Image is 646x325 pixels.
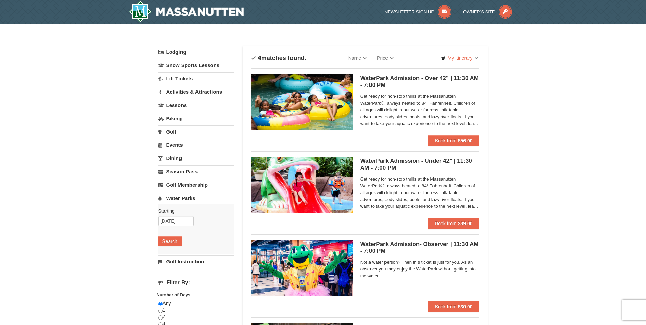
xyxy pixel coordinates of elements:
[158,86,234,98] a: Activities & Attractions
[251,240,353,296] img: 6619917-1587-675fdf84.jpg
[435,304,457,309] span: Book from
[360,158,479,171] h5: WaterPark Admission - Under 42" | 11:30 AM - 7:00 PM
[158,99,234,111] a: Lessons
[158,236,182,246] button: Search
[384,9,434,14] span: Newsletter Sign Up
[158,112,234,125] a: Biking
[158,72,234,85] a: Lift Tickets
[458,304,473,309] strong: $30.00
[158,125,234,138] a: Golf
[384,9,451,14] a: Newsletter Sign Up
[129,1,244,22] img: Massanutten Resort Logo
[158,139,234,151] a: Events
[158,179,234,191] a: Golf Membership
[158,192,234,204] a: Water Parks
[158,165,234,178] a: Season Pass
[463,9,495,14] span: Owner's Site
[251,157,353,213] img: 6619917-1570-0b90b492.jpg
[158,207,229,214] label: Starting
[463,9,512,14] a: Owner's Site
[158,46,234,58] a: Lodging
[428,135,479,146] button: Book from $56.00
[435,138,457,143] span: Book from
[360,75,479,89] h5: WaterPark Admission - Over 42" | 11:30 AM - 7:00 PM
[458,138,473,143] strong: $56.00
[158,280,234,286] h4: Filter By:
[157,292,191,297] strong: Number of Days
[251,74,353,130] img: 6619917-1560-394ba125.jpg
[343,51,372,65] a: Name
[435,221,457,226] span: Book from
[158,152,234,165] a: Dining
[129,1,244,22] a: Massanutten Resort
[458,221,473,226] strong: $39.00
[437,53,483,63] a: My Itinerary
[360,241,479,254] h5: WaterPark Admission- Observer | 11:30 AM - 7:00 PM
[158,255,234,268] a: Golf Instruction
[158,59,234,72] a: Snow Sports Lessons
[372,51,399,65] a: Price
[428,301,479,312] button: Book from $30.00
[360,93,479,127] span: Get ready for non-stop thrills at the Massanutten WaterPark®, always heated to 84° Fahrenheit. Ch...
[360,259,479,279] span: Not a water person? Then this ticket is just for you. As an observer you may enjoy the WaterPark ...
[360,176,479,210] span: Get ready for non-stop thrills at the Massanutten WaterPark®, always heated to 84° Fahrenheit. Ch...
[428,218,479,229] button: Book from $39.00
